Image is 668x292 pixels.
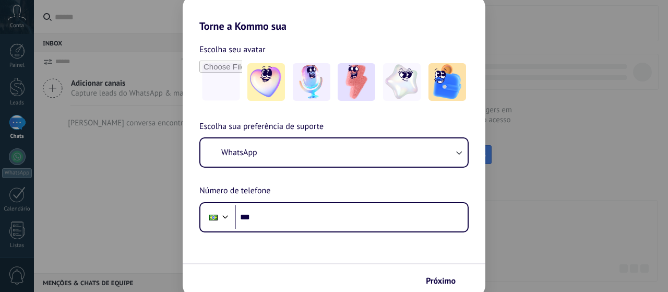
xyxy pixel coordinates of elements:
span: Número de telefone [199,184,270,198]
span: Escolha seu avatar [199,43,266,56]
span: Escolha sua preferência de suporte [199,120,324,134]
img: -2.jpeg [293,63,330,101]
span: Próximo [426,277,456,285]
button: Próximo [421,272,470,290]
button: WhatsApp [200,138,468,167]
img: -3.jpeg [338,63,375,101]
img: -1.jpeg [247,63,285,101]
div: Brazil: + 55 [204,206,223,228]
span: WhatsApp [221,147,257,158]
img: -5.jpeg [428,63,466,101]
img: -4.jpeg [383,63,421,101]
